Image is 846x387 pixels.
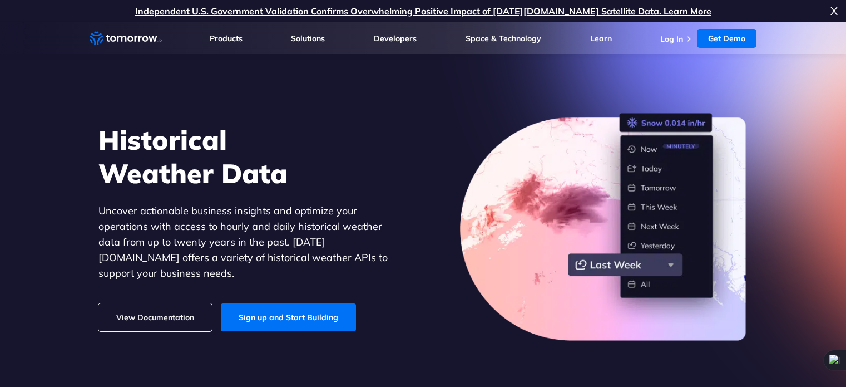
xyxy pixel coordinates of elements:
a: Log In [660,34,683,44]
a: View Documentation [98,303,212,331]
a: Sign up and Start Building [221,303,356,331]
a: Developers [374,33,417,43]
p: Uncover actionable business insights and optimize your operations with access to hourly and daily... [98,203,404,281]
a: Independent U.S. Government Validation Confirms Overwhelming Positive Impact of [DATE][DOMAIN_NAM... [135,6,711,17]
a: Home link [90,30,162,47]
a: Products [210,33,243,43]
a: Get Demo [697,29,756,48]
h1: Historical Weather Data [98,123,404,190]
a: Space & Technology [466,33,541,43]
a: Solutions [291,33,325,43]
img: historical-weather-data.png.webp [460,113,748,341]
a: Learn [590,33,612,43]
